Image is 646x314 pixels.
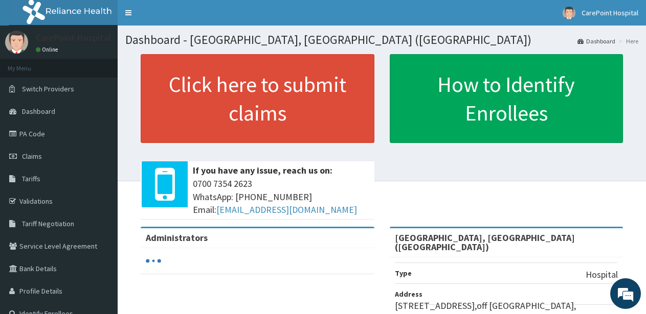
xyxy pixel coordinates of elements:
[36,33,111,42] p: CarePoint Hospital
[22,219,74,228] span: Tariff Negotiation
[582,8,638,17] span: CarePoint Hospital
[395,289,422,299] b: Address
[36,46,60,53] a: Online
[563,7,575,19] img: User Image
[395,269,412,278] b: Type
[141,54,374,143] a: Click here to submit claims
[22,84,74,93] span: Switch Providers
[193,164,332,176] b: If you have any issue, reach us on:
[5,31,28,54] img: User Image
[193,177,369,216] span: 0700 7354 2623 WhatsApp: [PHONE_NUMBER] Email:
[390,54,623,143] a: How to Identify Enrollees
[146,232,208,244] b: Administrators
[616,37,638,45] li: Here
[577,37,615,45] a: Dashboard
[22,174,40,183] span: Tariffs
[22,152,42,161] span: Claims
[125,33,638,46] h1: Dashboard - [GEOGRAPHIC_DATA], [GEOGRAPHIC_DATA] ([GEOGRAPHIC_DATA])
[22,107,55,116] span: Dashboard
[395,232,575,253] strong: [GEOGRAPHIC_DATA], [GEOGRAPHIC_DATA] ([GEOGRAPHIC_DATA])
[216,204,357,215] a: [EMAIL_ADDRESS][DOMAIN_NAME]
[146,253,161,269] svg: audio-loading
[586,268,618,281] p: Hospital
